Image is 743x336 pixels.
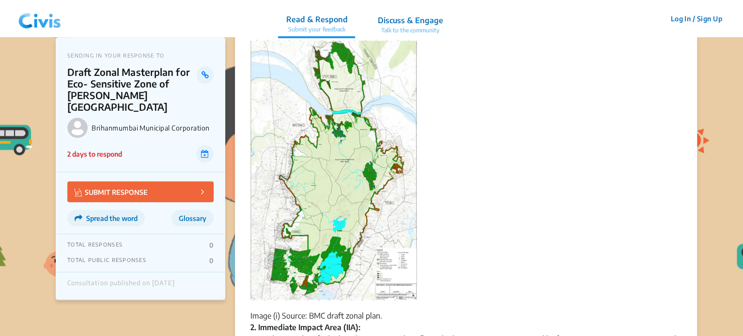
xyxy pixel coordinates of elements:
p: Talk to the community [377,26,443,35]
p: Read & Respond [286,14,347,25]
img: Vector.jpg [75,188,82,196]
p: SENDING IN YOUR RESPONSE TO [67,52,214,58]
span: Glossary [179,214,206,222]
div: Consultation published on [DATE] [67,279,175,292]
img: Brihanmumbai Municipal Corporation logo [67,117,88,138]
img: navlogo.png [15,4,65,33]
p: TOTAL RESPONSES [67,241,123,249]
p: 0 [209,257,214,264]
p: Brihanmumbai Municipal Corporation [92,124,214,132]
p: SUBMIT RESPONSE [75,186,148,197]
p: Discuss & Engage [377,15,443,26]
button: SUBMIT RESPONSE [67,181,214,202]
p: Submit your feedback [286,25,347,34]
span: Spread the word [86,214,138,222]
p: 2 days to respond [67,149,122,159]
p: TOTAL PUBLIC RESPONSES [67,257,146,264]
strong: 2. [250,322,256,332]
strong: Immediate Impact Area (IIA): [258,322,360,332]
p: 0 [209,241,214,249]
button: Log In / Sign Up [664,11,728,26]
figcaption: Image (i) Source: BMC draft zonal plan. [250,310,681,321]
button: Spread the word [67,210,145,226]
img: Screenshot%20(101).png [250,40,417,302]
p: Draft Zonal Masterplan for Eco- Sensitive Zone of [PERSON_NAME][GEOGRAPHIC_DATA] [67,66,197,113]
button: Glossary [171,210,214,226]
